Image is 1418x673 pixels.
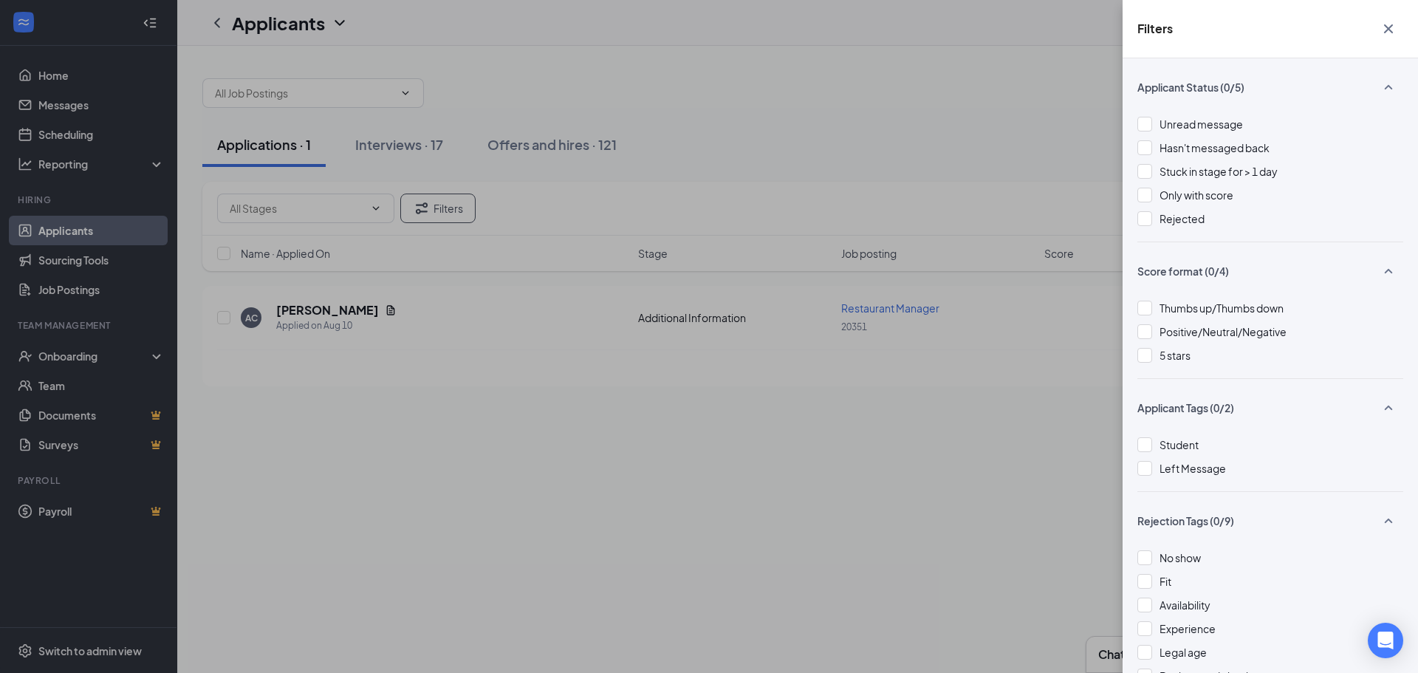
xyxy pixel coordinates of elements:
[1374,257,1403,285] button: SmallChevronUp
[1380,399,1397,417] svg: SmallChevronUp
[1160,141,1270,154] span: Hasn't messaged back
[1160,438,1199,451] span: Student
[1380,20,1397,38] svg: Cross
[1368,623,1403,658] div: Open Intercom Messenger
[1160,117,1243,131] span: Unread message
[1380,262,1397,280] svg: SmallChevronUp
[1160,598,1210,612] span: Availability
[1137,513,1234,528] span: Rejection Tags (0/9)
[1380,512,1397,530] svg: SmallChevronUp
[1160,212,1205,225] span: Rejected
[1137,400,1234,415] span: Applicant Tags (0/2)
[1160,646,1207,659] span: Legal age
[1137,80,1244,95] span: Applicant Status (0/5)
[1160,325,1287,338] span: Positive/Neutral/Negative
[1160,301,1284,315] span: Thumbs up/Thumbs down
[1160,551,1201,564] span: No show
[1160,575,1171,588] span: Fit
[1380,78,1397,96] svg: SmallChevronUp
[1160,165,1278,178] span: Stuck in stage for > 1 day
[1160,349,1191,362] span: 5 stars
[1137,264,1229,279] span: Score format (0/4)
[1160,188,1233,202] span: Only with score
[1374,394,1403,422] button: SmallChevronUp
[1137,21,1173,37] h5: Filters
[1374,507,1403,535] button: SmallChevronUp
[1160,622,1216,635] span: Experience
[1160,462,1226,475] span: Left Message
[1374,73,1403,101] button: SmallChevronUp
[1374,15,1403,43] button: Cross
